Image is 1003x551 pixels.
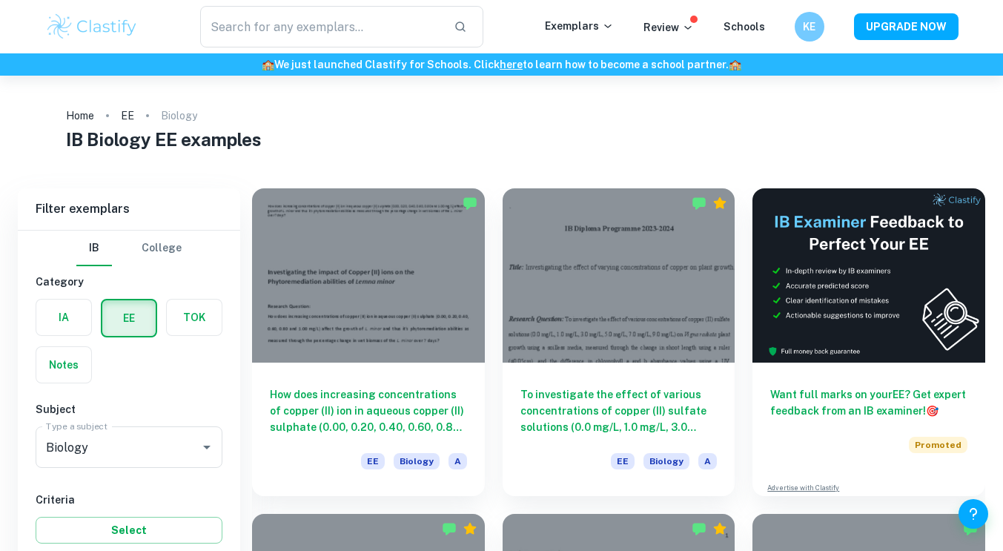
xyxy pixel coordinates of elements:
[854,13,959,40] button: UPGRADE NOW
[46,420,107,432] label: Type a subject
[795,12,824,42] button: KE
[252,188,485,496] a: How does increasing concentrations of copper (II) ion in aqueous copper (II) sulphate (0.00, 0.20...
[76,231,112,266] button: IB
[66,105,94,126] a: Home
[102,300,156,336] button: EE
[643,453,689,469] span: Biology
[36,300,91,335] button: IA
[520,386,718,435] h6: To investigate the effect of various concentrations of copper (II) sulfate solutions (0.0 mg/L, 1...
[963,521,978,536] img: Marked
[752,188,985,363] img: Thumbnail
[3,56,1000,73] h6: We just launched Clastify for Schools. Click to learn how to become a school partner.
[926,405,939,417] span: 🎯
[712,521,727,536] div: Premium
[66,126,937,153] h1: IB Biology EE examples
[142,231,182,266] button: College
[729,59,741,70] span: 🏫
[463,196,477,211] img: Marked
[200,6,443,47] input: Search for any exemplars...
[121,105,134,126] a: EE
[18,188,240,230] h6: Filter exemplars
[448,453,467,469] span: A
[36,401,222,418] h6: Subject
[545,18,614,34] p: Exemplars
[167,300,222,335] button: TOK
[161,108,197,124] p: Biology
[767,483,839,493] a: Advertise with Clastify
[503,188,735,496] a: To investigate the effect of various concentrations of copper (II) sulfate solutions (0.0 mg/L, 1...
[500,59,523,70] a: here
[36,492,222,508] h6: Criteria
[770,386,967,419] h6: Want full marks on your EE ? Get expert feedback from an IB examiner!
[36,517,222,544] button: Select
[752,188,985,496] a: Want full marks on yourEE? Get expert feedback from an IB examiner!PromotedAdvertise with Clastify
[692,521,706,536] img: Marked
[36,347,91,383] button: Notes
[262,59,274,70] span: 🏫
[76,231,182,266] div: Filter type choice
[442,521,457,536] img: Marked
[801,19,818,35] h6: KE
[698,453,717,469] span: A
[909,437,967,453] span: Promoted
[45,12,139,42] img: Clastify logo
[361,453,385,469] span: EE
[196,437,217,458] button: Open
[712,196,727,211] div: Premium
[643,19,694,36] p: Review
[959,499,988,529] button: Help and Feedback
[463,521,477,536] div: Premium
[394,453,440,469] span: Biology
[724,21,765,33] a: Schools
[692,196,706,211] img: Marked
[36,274,222,290] h6: Category
[611,453,635,469] span: EE
[270,386,467,435] h6: How does increasing concentrations of copper (II) ion in aqueous copper (II) sulphate (0.00, 0.20...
